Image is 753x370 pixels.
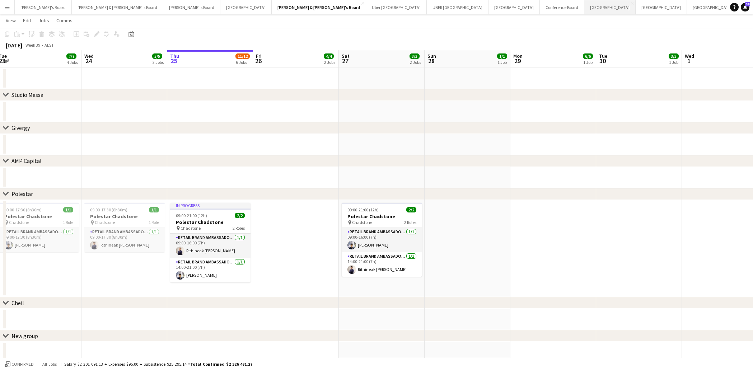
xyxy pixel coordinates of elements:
[745,2,750,6] span: 38
[342,203,422,277] app-job-card: 09:00-21:00 (12h)2/2Polestar Chadstone Chadstone2 RolesRETAIL Brand Ambassador ([DATE])1/109:00-1...
[170,234,251,258] app-card-role: RETAIL Brand Ambassador (Mon - Fri)1/109:00-16:00 (7h)Rithineak [PERSON_NAME]
[163,0,220,14] button: [PERSON_NAME]'s Board
[38,17,49,24] span: Jobs
[6,42,22,49] div: [DATE]
[41,361,58,367] span: All jobs
[233,225,245,231] span: 2 Roles
[342,252,422,277] app-card-role: RETAIL Brand Ambassador ([DATE])1/114:00-21:00 (7h)Rithineak [PERSON_NAME]
[83,57,94,65] span: 24
[741,3,749,11] a: 38
[181,225,201,231] span: Chadstone
[11,190,33,197] div: Polestar
[235,53,250,59] span: 11/12
[84,228,165,252] app-card-role: RETAIL Brand Ambassador (Mon - Fri)1/109:00-17:30 (8h30m)Rithineak [PERSON_NAME]
[685,53,694,59] span: Wed
[11,332,38,339] div: New group
[84,53,94,59] span: Wed
[153,60,164,65] div: 3 Jobs
[342,213,422,220] h3: Polestar Chadstone
[497,60,507,65] div: 1 Job
[256,53,262,59] span: Fri
[20,16,34,25] a: Edit
[170,53,179,59] span: Thu
[255,57,262,65] span: 26
[342,53,350,59] span: Sat
[11,91,43,98] div: Studio Messa
[23,17,31,24] span: Edit
[149,220,159,225] span: 1 Role
[169,57,179,65] span: 25
[170,203,251,209] div: In progress
[4,207,42,212] span: 09:00-17:30 (8h30m)
[599,53,607,59] span: Tue
[11,362,34,367] span: Confirmed
[220,0,272,14] button: [GEOGRAPHIC_DATA]
[63,220,73,225] span: 1 Role
[72,0,163,14] button: [PERSON_NAME] & [PERSON_NAME]'s Board
[90,207,127,212] span: 09:00-17:30 (8h30m)
[64,361,252,367] div: Salary $2 301 091.13 + Expenses $95.00 + Subsistence $25 295.14 =
[95,220,115,225] span: Chadstone
[497,53,507,59] span: 1/1
[636,0,687,14] button: [GEOGRAPHIC_DATA]
[406,207,416,212] span: 2/2
[410,60,421,65] div: 2 Jobs
[342,228,422,252] app-card-role: RETAIL Brand Ambassador ([DATE])1/109:00-16:00 (7h)[PERSON_NAME]
[684,57,694,65] span: 1
[63,207,73,212] span: 1/1
[347,207,379,212] span: 09:00-21:00 (12h)
[45,42,54,48] div: AEST
[15,0,72,14] button: [PERSON_NAME]'s Board
[11,157,42,164] div: AMP Capital
[66,53,76,59] span: 7/7
[272,0,366,14] button: [PERSON_NAME] & [PERSON_NAME]'s Board
[352,220,372,225] span: Chadstone
[583,60,593,65] div: 1 Job
[540,0,584,14] button: Conference Board
[149,207,159,212] span: 1/1
[170,219,251,225] h3: Polestar Chadstone
[366,0,427,14] button: Uber [GEOGRAPHIC_DATA]
[324,60,335,65] div: 2 Jobs
[598,57,607,65] span: 30
[427,0,488,14] button: UBER [GEOGRAPHIC_DATA]
[669,53,679,59] span: 3/3
[36,16,52,25] a: Jobs
[513,53,523,59] span: Mon
[583,53,593,59] span: 6/6
[67,60,78,65] div: 4 Jobs
[176,213,207,218] span: 09:00-21:00 (12h)
[11,124,30,131] div: Givergy
[11,299,24,306] div: Cheil
[410,53,420,59] span: 3/3
[84,213,165,220] h3: Polestar Chadstone
[4,360,35,368] button: Confirmed
[324,53,334,59] span: 4/4
[235,213,245,218] span: 2/2
[3,16,19,25] a: View
[584,0,636,14] button: [GEOGRAPHIC_DATA]
[170,258,251,282] app-card-role: RETAIL Brand Ambassador (Mon - Fri)1/114:00-21:00 (7h)[PERSON_NAME]
[488,0,540,14] button: [GEOGRAPHIC_DATA]
[190,361,252,367] span: Total Confirmed $2 326 481.27
[6,17,16,24] span: View
[404,220,416,225] span: 2 Roles
[24,42,42,48] span: Week 39
[53,16,75,25] a: Comms
[84,203,165,252] app-job-card: 09:00-17:30 (8h30m)1/1Polestar Chadstone Chadstone1 RoleRETAIL Brand Ambassador (Mon - Fri)1/109:...
[170,203,251,282] app-job-card: In progress09:00-21:00 (12h)2/2Polestar Chadstone Chadstone2 RolesRETAIL Brand Ambassador (Mon - ...
[236,60,249,65] div: 6 Jobs
[512,57,523,65] span: 29
[9,220,29,225] span: Chadstone
[426,57,436,65] span: 28
[56,17,73,24] span: Comms
[152,53,162,59] span: 5/5
[341,57,350,65] span: 27
[669,60,678,65] div: 1 Job
[427,53,436,59] span: Sun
